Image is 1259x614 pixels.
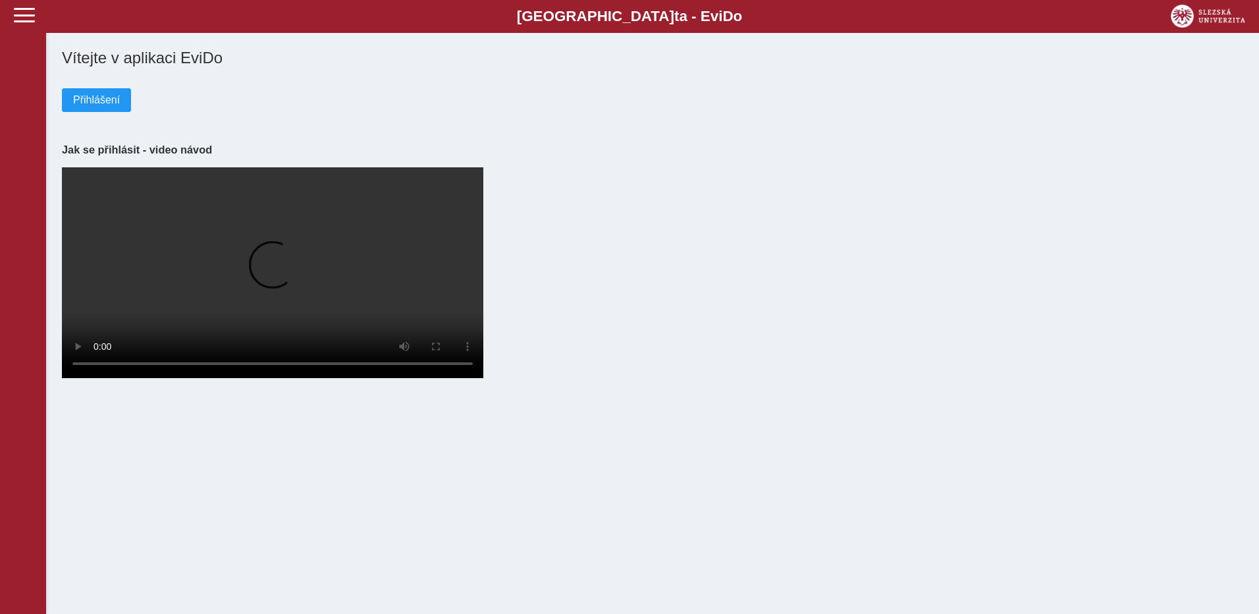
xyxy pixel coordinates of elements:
span: Přihlášení [73,94,120,106]
h1: Vítejte v aplikaci EviDo [62,49,1243,67]
span: D [722,8,733,24]
h3: Jak se přihlásit - video návod [62,144,1243,156]
b: [GEOGRAPHIC_DATA] a - Evi [40,8,1219,25]
span: o [734,8,743,24]
span: t [674,8,679,24]
video: Your browser does not support the video tag. [62,167,483,378]
img: logo_web_su.png [1171,5,1245,28]
button: Přihlášení [62,88,131,112]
